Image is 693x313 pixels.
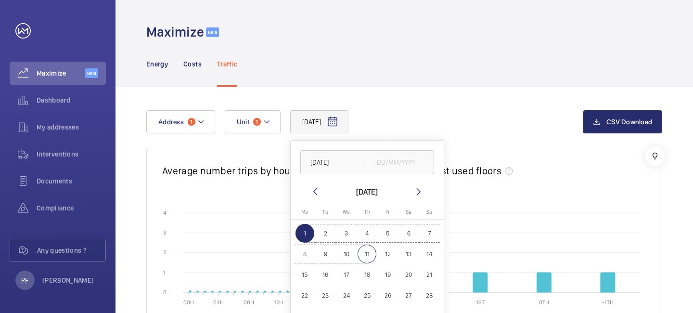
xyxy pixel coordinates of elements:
button: September 27, 2025 [398,285,419,306]
p: Traffic [217,59,237,69]
span: 1 [253,118,261,126]
button: September 10, 2025 [336,244,357,264]
button: September 28, 2025 [419,285,440,306]
span: Any questions ? [37,246,105,255]
span: 26 [378,287,397,305]
span: Unit [237,118,249,126]
span: 19 [378,265,397,284]
text: 4 [163,209,167,216]
span: 11 [358,245,376,263]
p: [PERSON_NAME] [42,275,94,285]
button: September 12, 2025 [377,244,398,264]
button: Address1 [146,110,215,133]
text: 2 [163,249,166,256]
span: 25 [358,287,376,305]
button: September 8, 2025 [295,244,315,264]
span: 21 [420,265,439,284]
div: [DATE] [356,186,378,197]
path: -1TH 1 [601,273,615,292]
span: 16 [316,265,335,284]
span: My addresses [37,122,106,132]
span: 5 [378,224,397,243]
button: Unit1 [225,110,281,133]
path: 08H [249,291,251,292]
button: September 2, 2025 [315,223,336,244]
span: We [343,209,350,215]
span: Beta [85,68,98,78]
button: September 7, 2025 [419,223,440,244]
text: 00H [183,299,194,306]
path: 1ST 1 [473,273,488,292]
h1: Maximize [146,23,204,41]
span: CSV Download [606,118,652,126]
button: September 26, 2025 [377,285,398,306]
span: 14 [420,245,439,263]
button: September 5, 2025 [377,223,398,244]
button: September 6, 2025 [398,223,419,244]
span: Documents [37,176,106,186]
text: 3 [163,229,167,236]
span: 2 [316,224,335,243]
span: Th [364,209,370,215]
span: 10 [337,245,356,263]
button: September 4, 2025 [357,223,377,244]
span: Interventions [37,149,106,159]
button: September 1, 2025 [295,223,315,244]
span: [DATE] [302,117,321,127]
span: 13 [399,245,418,263]
span: Compliance [37,203,106,213]
button: September 19, 2025 [377,264,398,285]
button: September 21, 2025 [419,264,440,285]
span: 27 [399,287,418,305]
button: September 13, 2025 [398,244,419,264]
button: September 9, 2025 [315,244,336,264]
span: 7 [420,224,439,243]
span: 4 [358,224,376,243]
button: September 25, 2025 [357,285,377,306]
button: September 14, 2025 [419,244,440,264]
path: 11H [271,291,273,292]
span: 17 [337,265,356,284]
text: 1ST [476,299,485,306]
span: Maximize [37,68,85,78]
span: Sa [406,209,411,215]
span: Mo [301,209,308,215]
path: 09H [257,291,258,292]
path: 06H [234,291,236,292]
button: September 11, 2025 [357,244,377,264]
path: 04H [219,291,221,292]
button: CSV Download [583,110,662,133]
p: Energy [146,59,168,69]
text: 04H [213,299,224,306]
button: [DATE] [290,110,348,133]
span: Dashboard [37,95,106,105]
span: Beta [206,27,219,37]
span: 12 [378,245,397,263]
button: September 20, 2025 [398,264,419,285]
input: DD/MM/YYYY [367,150,434,174]
span: 8 [295,245,314,263]
path: 10H [264,291,266,292]
p: PF [21,275,28,285]
h2: Most used floors [428,165,501,177]
path: 13H [286,291,288,292]
text: -1TH [602,299,614,306]
path: 03H [212,291,214,292]
text: 0 [163,288,167,295]
button: September 17, 2025 [336,264,357,285]
button: September 16, 2025 [315,264,336,285]
text: 0TH [539,299,549,306]
path: 0TH 1 [537,273,551,292]
text: 08H [244,299,254,306]
span: 24 [337,287,356,305]
span: 23 [316,287,335,305]
span: Su [426,209,432,215]
path: 02H [204,291,206,292]
text: 12H [274,299,283,306]
span: 1 [295,224,314,243]
span: Fr [385,209,390,215]
button: September 23, 2025 [315,285,336,306]
span: 22 [295,287,314,305]
span: 20 [399,265,418,284]
text: 1 [163,269,166,275]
